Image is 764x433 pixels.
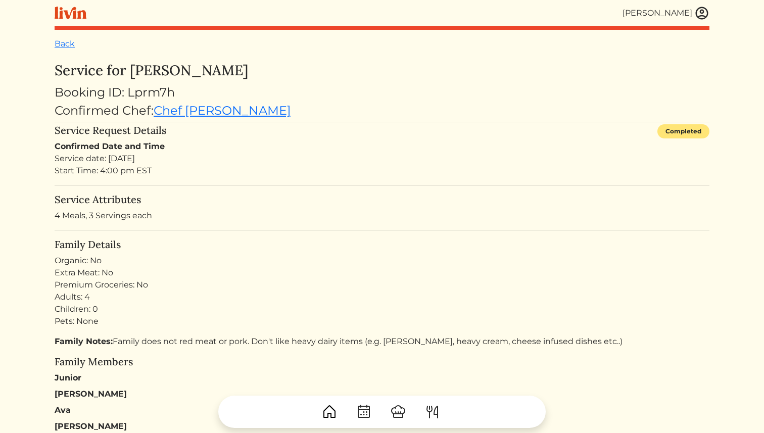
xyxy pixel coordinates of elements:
strong: [PERSON_NAME] [55,421,127,431]
h3: Service for [PERSON_NAME] [55,62,709,79]
div: Extra Meat: No [55,267,709,279]
strong: Confirmed Date and Time [55,141,165,151]
div: [PERSON_NAME] [623,7,692,19]
h5: Service Request Details [55,124,166,136]
p: 4 Meals, 3 Servings each [55,210,709,222]
img: livin-logo-a0d97d1a881af30f6274990eb6222085a2533c92bbd1e4f22c21b4f0d0e3210c.svg [55,7,86,19]
div: Organic: No [55,255,709,267]
div: Premium Groceries: No [55,279,709,291]
div: Booking ID: Lprm7h [55,83,709,102]
img: user_account-e6e16d2ec92f44fc35f99ef0dc9cddf60790bfa021a6ecb1c896eb5d2907b31c.svg [694,6,709,21]
h5: Family Members [55,356,709,368]
img: ForkKnife-55491504ffdb50bab0c1e09e7649658475375261d09fd45db06cec23bce548bf.svg [424,404,441,420]
strong: Junior [55,373,81,382]
h5: Service Attributes [55,194,709,206]
p: Family does not red meat or pork. Don't like heavy dairy items (e.g. [PERSON_NAME], heavy cream, ... [55,335,709,348]
img: ChefHat-a374fb509e4f37eb0702ca99f5f64f3b6956810f32a249b33092029f8484b388.svg [390,404,406,420]
div: Service date: [DATE] Start Time: 4:00 pm EST [55,153,709,177]
strong: Family Notes: [55,336,113,346]
div: Confirmed Chef: [55,102,709,120]
div: Adults: 4 Children: 0 Pets: None [55,291,709,327]
h5: Family Details [55,238,709,251]
a: Back [55,39,75,49]
img: House-9bf13187bcbb5817f509fe5e7408150f90897510c4275e13d0d5fca38e0b5951.svg [321,404,338,420]
img: CalendarDots-5bcf9d9080389f2a281d69619e1c85352834be518fbc73d9501aef674afc0d57.svg [356,404,372,420]
div: Completed [657,124,709,138]
a: Chef [PERSON_NAME] [154,103,291,118]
